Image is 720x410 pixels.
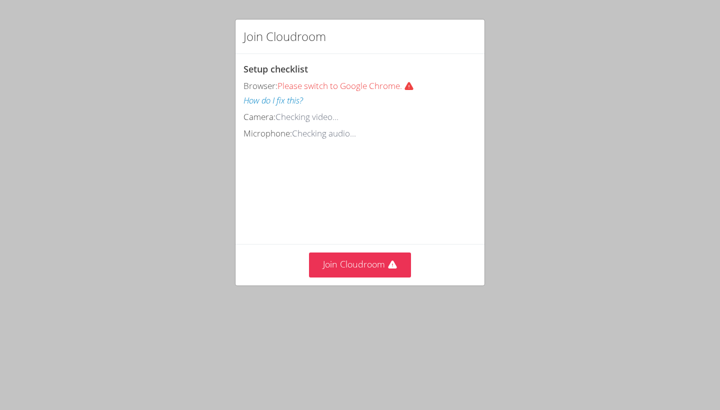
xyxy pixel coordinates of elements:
h2: Join Cloudroom [243,27,326,45]
span: Setup checklist [243,63,308,75]
button: Join Cloudroom [309,252,411,277]
button: How do I fix this? [243,93,303,108]
span: Checking video... [275,111,338,122]
span: Browser: [243,80,277,91]
span: Please switch to Google Chrome. [277,80,422,91]
span: Camera: [243,111,275,122]
span: Microphone: [243,127,292,139]
span: Checking audio... [292,127,356,139]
